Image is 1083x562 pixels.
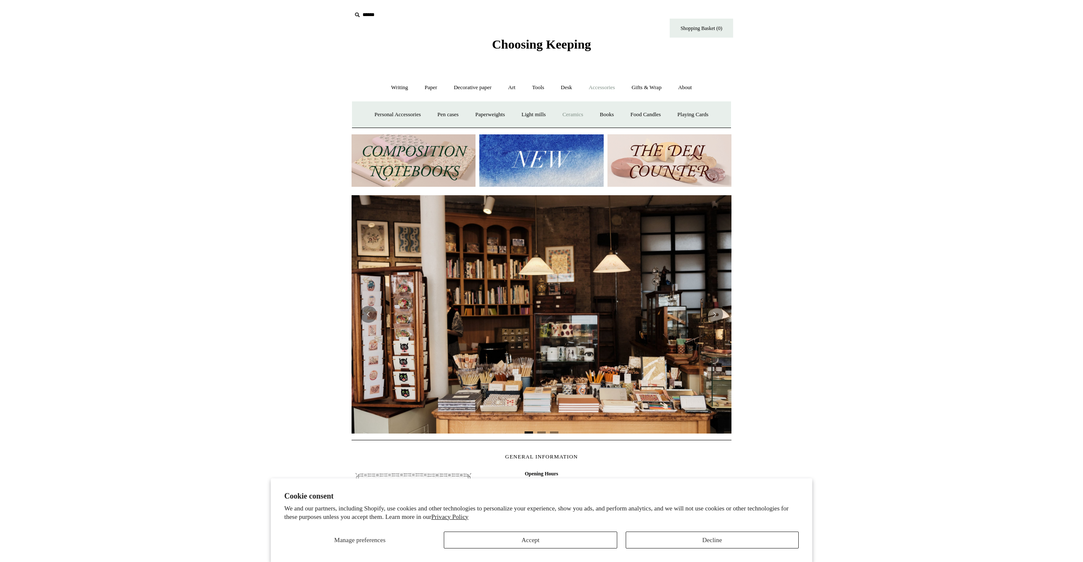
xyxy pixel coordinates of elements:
[550,431,558,434] button: Page 3
[525,76,552,99] a: Tools
[607,134,731,187] img: The Deli Counter
[334,537,385,543] span: Manage preferences
[417,76,445,99] a: Paper
[431,513,468,520] a: Privacy Policy
[284,532,435,548] button: Manage preferences
[623,104,668,126] a: Food Candles
[480,469,603,550] span: [DATE] - [DATE]: 10:30am - 5:30pm [DATE]: 10.30am - 6pm [DATE]: 11.30am - 5.30pm 020 7613 3842
[500,76,523,99] a: Art
[284,505,799,521] p: We and our partners, including Shopify, use cookies and other technologies to personalize your ex...
[555,104,591,126] a: Ceramics
[525,431,533,434] button: Page 1
[670,104,716,126] a: Playing Cards
[553,76,580,99] a: Desk
[492,44,591,50] a: Choosing Keeping
[384,76,416,99] a: Writing
[581,76,623,99] a: Accessories
[446,76,499,99] a: Decorative paper
[670,19,733,38] a: Shopping Basket (0)
[444,532,617,548] button: Accept
[671,76,700,99] a: About
[352,195,731,434] img: 20250131 INSIDE OF THE SHOP.jpg__PID:b9484a69-a10a-4bde-9e8d-1408d3d5e6ad
[479,134,603,187] img: New.jpg__PID:f73bdf93-380a-4a35-bcfe-7823039498e1
[284,492,799,501] h2: Cookie consent
[505,453,578,460] span: GENERAL INFORMATION
[525,471,558,477] b: Opening Hours
[514,104,553,126] a: Light mills
[360,306,377,323] button: Previous
[367,104,428,126] a: Personal Accessories
[626,532,799,548] button: Decline
[537,431,546,434] button: Page 2
[352,469,474,521] img: pf-4db91bb9--1305-Newsletter-Button_1200x.jpg
[592,104,621,126] a: Books
[430,104,466,126] a: Pen cases
[467,104,512,126] a: Paperweights
[706,306,723,323] button: Next
[624,76,669,99] a: Gifts & Wrap
[352,134,476,187] img: 202302 Composition ledgers.jpg__PID:69722ee6-fa44-49dd-a067-31375e5d54ec
[492,37,591,51] span: Choosing Keeping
